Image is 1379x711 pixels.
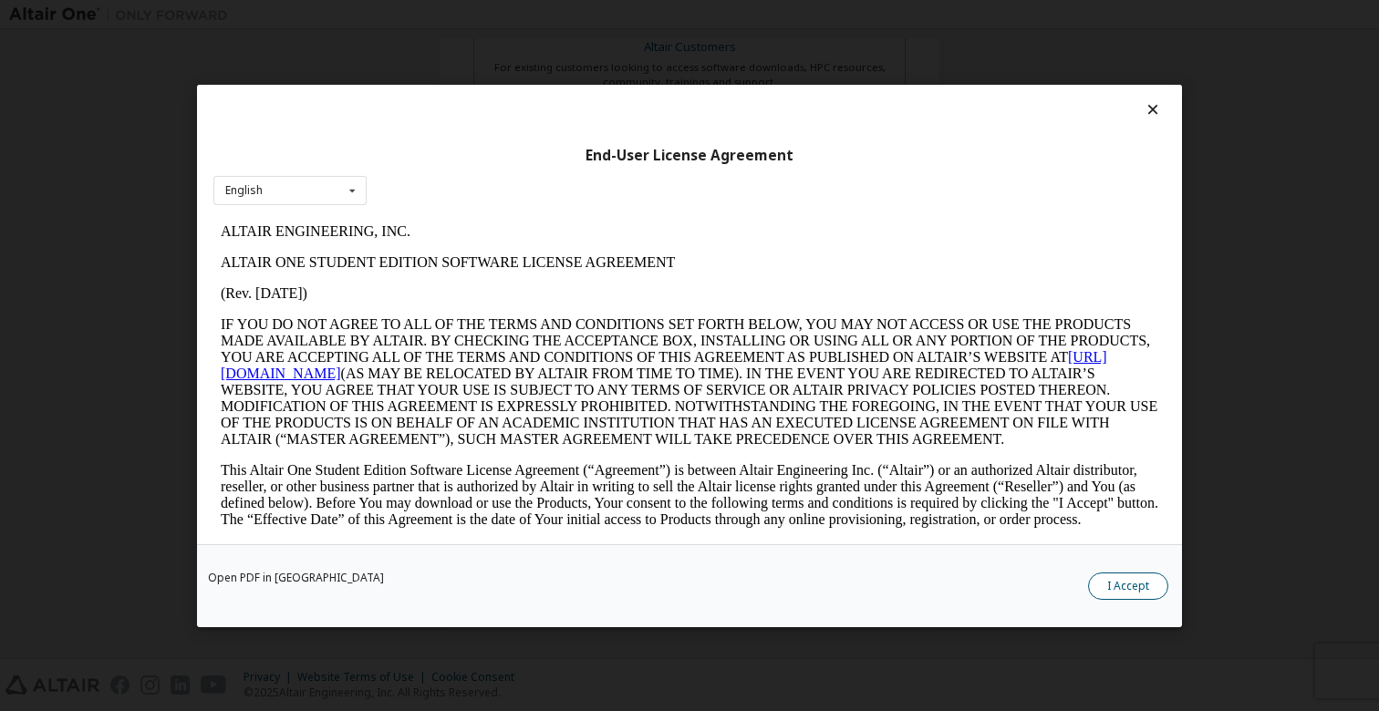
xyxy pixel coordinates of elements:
[225,185,263,196] div: English
[7,133,894,165] a: [URL][DOMAIN_NAME]
[7,246,945,312] p: This Altair One Student Edition Software License Agreement (“Agreement”) is between Altair Engine...
[213,146,1166,164] div: End-User License Agreement
[208,572,384,583] a: Open PDF in [GEOGRAPHIC_DATA]
[7,7,945,24] p: ALTAIR ENGINEERING, INC.
[7,69,945,86] p: (Rev. [DATE])
[7,38,945,55] p: ALTAIR ONE STUDENT EDITION SOFTWARE LICENSE AGREEMENT
[1088,572,1168,600] button: I Accept
[7,100,945,232] p: IF YOU DO NOT AGREE TO ALL OF THE TERMS AND CONDITIONS SET FORTH BELOW, YOU MAY NOT ACCESS OR USE...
